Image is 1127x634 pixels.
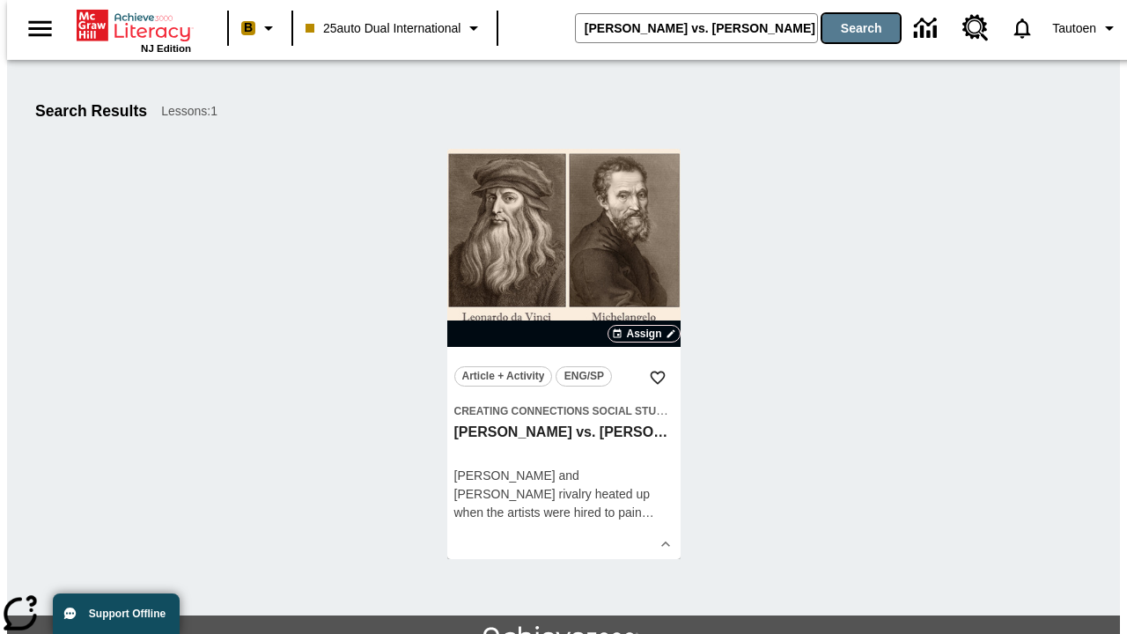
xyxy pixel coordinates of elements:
[14,3,66,55] button: Open side menu
[999,5,1045,51] a: Notifications
[576,14,817,42] input: search field
[626,326,661,342] span: Assign
[77,8,191,43] a: Home
[652,531,679,557] button: Show Details
[161,102,217,121] span: Lessons : 1
[454,366,553,387] button: Article + Activity
[642,362,674,394] button: Add to Favorites
[1045,12,1127,44] button: Profile/Settings
[244,17,253,39] span: B
[454,424,674,442] h3: Michelangelo vs. Leonardo
[89,608,166,620] span: Support Offline
[53,593,180,634] button: Support Offline
[35,102,147,121] h1: Search Results
[635,505,642,520] span: n
[556,366,612,387] button: ENG/SP
[1052,19,1096,38] span: Tautoen
[298,12,491,44] button: Class: 25auto Dual International, Select your class
[306,19,460,38] span: 25auto Dual International
[77,6,191,54] div: Home
[903,4,952,53] a: Data Center
[822,14,900,42] button: Search
[141,43,191,54] span: NJ Edition
[454,402,674,420] span: Topic: Creating Connections Social Studies/World History II
[454,405,681,417] span: Creating Connections Social Studies
[447,149,681,559] div: lesson details
[642,505,654,520] span: …
[608,325,680,343] button: Assign Choose Dates
[564,367,604,386] span: ENG/SP
[462,367,545,386] span: Article + Activity
[952,4,999,52] a: Resource Center, Will open in new tab
[454,467,674,522] div: [PERSON_NAME] and [PERSON_NAME] rivalry heated up when the artists were hired to pai
[234,12,286,44] button: Boost Class color is peach. Change class color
